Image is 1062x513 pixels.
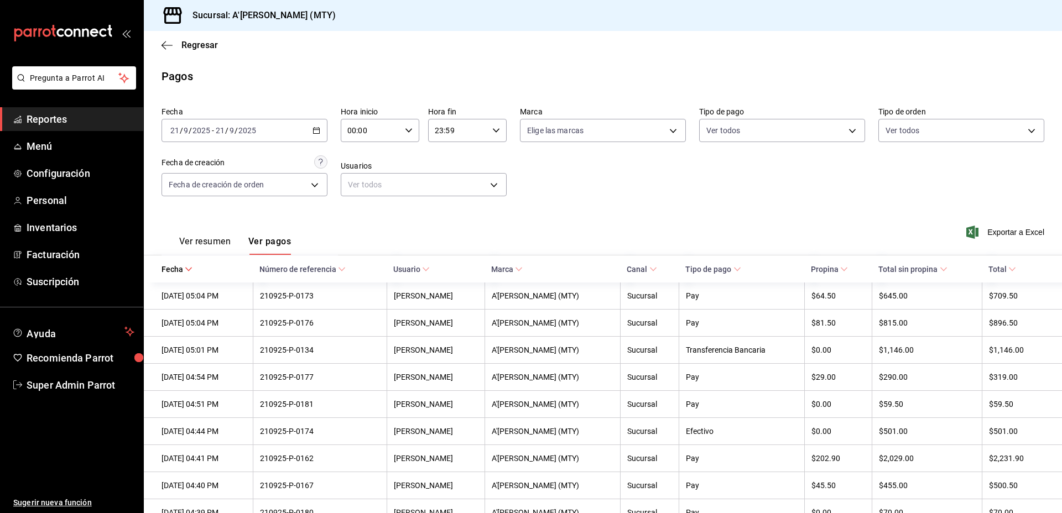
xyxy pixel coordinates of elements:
span: Marca [491,265,523,274]
div: Transferencia Bancaria [686,346,798,354]
h3: Sucursal: A'[PERSON_NAME] (MTY) [184,9,336,22]
div: $290.00 [879,373,975,381]
div: [DATE] 04:41 PM [162,454,246,463]
span: Usuario [393,265,430,274]
div: A'[PERSON_NAME] (MTY) [492,373,613,381]
span: / [180,126,183,135]
div: 210925-P-0181 [260,400,380,409]
span: / [189,126,192,135]
div: Sucursal [627,427,672,436]
div: [DATE] 04:44 PM [162,427,246,436]
div: $501.00 [989,427,1044,436]
div: A'[PERSON_NAME] (MTY) [492,318,613,327]
a: Pregunta a Parrot AI [8,80,136,92]
span: / [235,126,238,135]
div: 210925-P-0134 [260,346,380,354]
button: Ver resumen [179,236,231,255]
div: [PERSON_NAME] [394,346,478,354]
div: Pay [686,481,798,490]
span: Recomienda Parrot [27,350,134,365]
div: 210925-P-0177 [260,373,380,381]
label: Tipo de orden [878,108,1044,116]
span: Regresar [181,40,218,50]
button: open_drawer_menu [122,29,131,38]
span: Inventarios [27,220,134,235]
div: $500.50 [989,481,1044,490]
div: Sucursal [627,454,672,463]
span: Total [988,265,1016,274]
div: $319.00 [989,373,1044,381]
span: Fecha de creación de orden [169,179,264,190]
div: Sucursal [627,346,672,354]
div: navigation tabs [179,236,291,255]
span: Elige las marcas [527,125,584,136]
span: Facturación [27,247,134,262]
div: $29.00 [811,373,865,381]
div: [DATE] 05:04 PM [162,291,246,300]
div: $455.00 [879,481,975,490]
span: - [212,126,214,135]
div: A'[PERSON_NAME] (MTY) [492,427,613,436]
span: Ver todos [886,125,919,136]
span: Personal [27,193,134,208]
label: Marca [520,108,686,116]
div: [DATE] 04:54 PM [162,373,246,381]
span: Sugerir nueva función [13,497,134,509]
div: A'[PERSON_NAME] (MTY) [492,454,613,463]
div: [PERSON_NAME] [394,454,478,463]
div: 210925-P-0167 [260,481,380,490]
label: Fecha [162,108,327,116]
div: $501.00 [879,427,975,436]
span: Configuración [27,166,134,181]
input: -- [215,126,225,135]
div: A'[PERSON_NAME] (MTY) [492,346,613,354]
input: ---- [238,126,257,135]
div: 210925-P-0174 [260,427,380,436]
div: Sucursal [627,400,672,409]
input: ---- [192,126,211,135]
div: $45.50 [811,481,865,490]
div: Pay [686,291,798,300]
div: Pay [686,373,798,381]
div: Pay [686,454,798,463]
div: A'[PERSON_NAME] (MTY) [492,400,613,409]
div: [PERSON_NAME] [394,400,478,409]
span: Ayuda [27,325,120,338]
input: -- [229,126,235,135]
div: Sucursal [627,481,672,490]
div: $2,029.00 [879,454,975,463]
div: $0.00 [811,400,865,409]
div: [PERSON_NAME] [394,427,478,436]
label: Tipo de pago [699,108,865,116]
button: Exportar a Excel [969,226,1044,239]
div: $2,231.90 [989,454,1044,463]
div: A'[PERSON_NAME] (MTY) [492,481,613,490]
span: Tipo de pago [685,265,741,274]
input: -- [170,126,180,135]
div: Ver todos [341,173,507,196]
button: Regresar [162,40,218,50]
div: Sucursal [627,291,672,300]
span: Propina [811,265,848,274]
div: [DATE] 04:40 PM [162,481,246,490]
div: 210925-P-0173 [260,291,380,300]
span: Super Admin Parrot [27,378,134,392]
div: [PERSON_NAME] [394,373,478,381]
label: Usuarios [341,162,507,170]
span: Pregunta a Parrot AI [30,72,119,84]
span: Total sin propina [878,265,947,274]
div: $0.00 [811,427,865,436]
span: / [225,126,228,135]
span: Canal [627,265,657,274]
span: Número de referencia [259,265,346,274]
div: $815.00 [879,318,975,327]
div: Efectivo [686,427,798,436]
div: [DATE] 05:01 PM [162,346,246,354]
div: [DATE] 05:04 PM [162,318,246,327]
span: Suscripción [27,274,134,289]
div: A'[PERSON_NAME] (MTY) [492,291,613,300]
div: $59.50 [879,400,975,409]
div: $1,146.00 [989,346,1044,354]
span: Fecha [162,265,192,274]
